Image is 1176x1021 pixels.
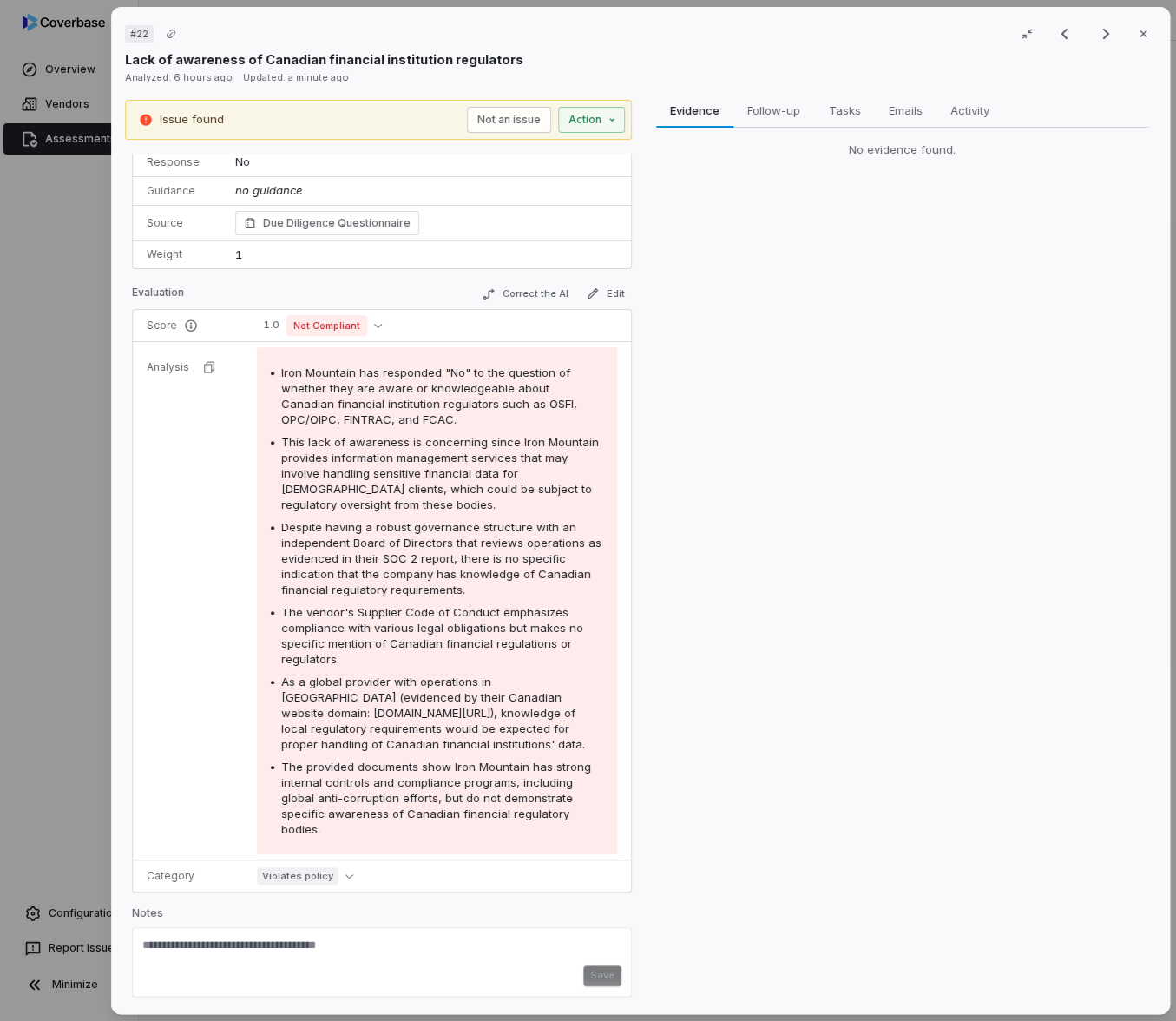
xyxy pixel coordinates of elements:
span: As a global provider with operations in [GEOGRAPHIC_DATA] (evidenced by their Canadian website do... [281,675,585,751]
span: Updated: a minute ago [243,71,349,83]
span: no guidance [235,183,302,197]
p: Score [147,319,229,333]
span: Follow-up [740,99,807,122]
p: No [235,154,617,171]
div: No evidence found. [655,142,1148,159]
p: Guidance [147,184,207,198]
span: # 22 [130,27,148,41]
span: Analyzed: 6 hours ago [125,71,233,83]
span: Due Diligence Questionnaire [263,214,411,232]
button: Correct the AI [474,284,575,305]
span: The vendor's Supplier Code of Conduct emphasizes compliance with various legal obligations but ma... [281,605,583,666]
button: Edit [578,283,631,304]
p: Lack of awareness of Canadian financial institution regulators [125,50,523,69]
button: Copy link [155,18,187,49]
button: Not an issue [466,107,550,133]
span: This lack of awareness is concerning since Iron Mountain provides information management services... [281,435,599,511]
span: Activity [943,99,995,122]
span: 1 [235,247,242,261]
span: The provided documents show Iron Mountain has strong internal controls and compliance programs, i... [281,760,591,836]
p: Response [147,155,207,169]
button: 1.0Not Compliant [257,315,389,336]
p: Analysis [147,360,189,374]
button: Previous result [1046,23,1081,44]
button: Action [557,107,624,133]
p: Notes [132,906,632,927]
p: Weight [147,247,207,261]
p: Source [147,216,207,230]
p: Category [147,869,229,883]
button: Next result [1087,23,1122,44]
span: Iron Mountain has responded "No" to the question of whether they are aware or knowledgeable about... [281,366,577,426]
span: Emails [881,99,929,122]
p: Evaluation [132,286,184,306]
span: Tasks [821,99,867,122]
span: Evidence [663,99,726,122]
span: Despite having a robust governance structure with an independent Board of Directors that reviews ... [281,520,601,596]
p: Issue found [160,111,224,128]
span: Violates policy [257,867,338,885]
span: Not Compliant [286,315,367,336]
